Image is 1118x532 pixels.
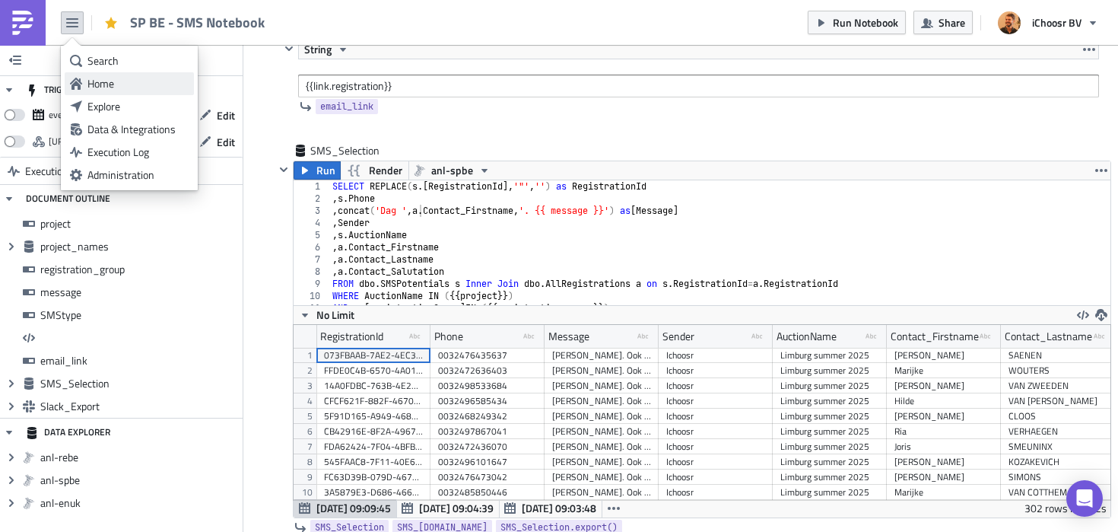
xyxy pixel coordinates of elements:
[294,253,330,266] div: 7
[40,240,239,253] span: project_names
[192,104,243,127] button: Edit
[780,424,879,439] div: Limburg summer 2025
[316,500,391,516] span: [DATE] 09:09:45
[6,6,761,52] body: Rich Text Area. Press ALT-0 for help.
[808,11,906,34] button: Run Notebook
[894,439,993,454] div: Joris
[780,393,879,409] div: Limburg summer 2025
[6,6,793,18] p: Example message Wallonia:
[6,6,793,18] p: Enter the group/groups you want to select, if you want to select multiple groups separate the num...
[833,14,898,30] span: Run Notebook
[6,6,793,18] p: Example: '[GEOGRAPHIC_DATA] spring 2024', '[GEOGRAPHIC_DATA] 2024'
[780,363,879,378] div: Limburg summer 2025
[6,6,793,30] body: Rich Text Area. Press ALT-0 for help.
[280,40,298,58] button: Hide content
[6,14,793,39] body: Rich Text Area. Press ALT-0 for help.
[324,393,423,409] div: CFCF621F-882F-4670-B52F-2D6BF1C2330A
[40,496,239,510] span: anl-enuk
[894,409,993,424] div: [PERSON_NAME]
[552,348,651,363] div: [PERSON_NAME]. Ook genieten van je eigen zonne-energie? Laatste kans! Bekijk je voorstel voor de ...
[316,161,335,180] span: Run
[894,393,993,409] div: Hilde
[996,10,1022,36] img: Avatar
[310,143,381,158] span: SMS_Selection
[1008,470,1107,485] div: SIMONS
[40,400,239,413] span: Slack_Export
[438,485,537,500] div: 0032485850446
[294,217,330,229] div: 4
[294,229,330,241] div: 5
[6,6,793,18] body: Rich Text Area. Press ALT-0 for help.
[192,130,243,154] button: Edit
[6,6,793,65] body: Rich Text Area. Press ALT-0 for help.
[438,454,537,470] div: 0032496101647
[294,306,360,324] button: No Limit
[294,161,341,180] button: Run
[552,393,651,409] div: [PERSON_NAME]. Ook genieten van je eigen zonne-energie? Laatste kans! Bekijk je voorstel voor de ...
[40,263,239,276] span: registration_group
[294,290,330,302] div: 10
[438,424,537,439] div: 0032497867041
[324,348,423,363] div: 073FBAAB-7AE2-4EC3-B9D2-074D67E5CB40
[49,104,136,126] div: every day for 10 times
[438,348,537,363] div: 0032476435637
[894,470,993,485] div: [PERSON_NAME]
[438,470,537,485] div: 0032476473042
[324,409,423,424] div: 5F91D165-A949-4689-88F9-34C37E9C749A
[304,40,332,59] span: String
[666,439,765,454] div: Ichoosr
[552,409,651,424] div: [PERSON_NAME]. Ook genieten van je eigen zonne-energie? Laatste kans! Bekijk je voorstel voor de ...
[438,409,537,424] div: 0032468249342
[11,11,35,35] img: PushMetrics
[1008,454,1107,470] div: KOZAKEVICH
[777,325,837,348] div: AuctionName
[1008,378,1107,393] div: VAN ZWEEDEN
[294,302,330,314] div: 11
[6,13,793,31] h2: Message
[6,6,793,30] p: Adjust the parameters for your SMS selection, once they have all been filled in you can press the...
[552,470,651,485] div: [PERSON_NAME]. Ook genieten van je eigen zonne-energie? Laatste kans! Bekijk je voorstel voor de ...
[324,454,423,470] div: 545FAAC8-7F11-40E6-B374-40571D2C79E5
[6,13,793,31] body: Rich Text Area. Press ALT-0 for help.
[316,307,354,323] span: No Limit
[894,363,993,378] div: Marijke
[1005,325,1092,348] div: Contact_Lastname
[126,40,187,52] a: google sheet
[894,348,993,363] div: [PERSON_NAME]
[26,185,110,212] div: DOCUMENT OUTLINE
[396,499,500,518] button: [DATE] 09:04:39
[666,378,765,393] div: Ichoosr
[6,13,793,31] h2: Project
[548,325,589,348] div: Message
[434,325,463,348] div: Phone
[666,424,765,439] div: Ichoosr
[275,161,293,179] button: Hide content
[324,470,423,485] div: FC63D39B-079D-4673-8520-4623185AD977
[1066,480,1103,517] div: Open Intercom Messenger
[6,6,793,18] p: DO NOT ADJUST THIS PARAMETER, THIS WILL ADD THE PERSONAL LINK TO THE MESSAGE
[894,378,993,393] div: [PERSON_NAME]
[1008,424,1107,439] div: VERHAEGEN
[666,393,765,409] div: Ichoosr
[438,439,537,454] div: 0032472436070
[299,40,354,59] button: String
[552,485,651,500] div: [PERSON_NAME]. Ook genieten van je eigen zonne-energie? Laatste kans! Bekijk je voorstel voor de ...
[37,29,793,53] li: FInal SMS: Envie de profiter de votre propre énergie solaire ? Dernière chance ! Consultez votre ...
[438,393,537,409] div: 0032496585434
[1008,393,1107,409] div: VAN [PERSON_NAME]
[780,454,879,470] div: Limburg summer 2025
[217,134,235,150] span: Edit
[6,40,761,52] p: Don't forget to update the with the sent messages.
[26,419,110,446] div: DATA EXPLORER
[438,378,537,393] div: 0032498533684
[419,500,494,516] span: [DATE] 09:04:39
[40,308,239,322] span: SMStype
[294,205,330,217] div: 3
[1008,439,1107,454] div: SMEUNINX
[1008,348,1107,363] div: SAENEN
[6,6,793,30] p: Enter the message you want to send out, make sure this message is not longer than 151 characters ...
[130,14,266,31] span: SP BE - SMS Notebook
